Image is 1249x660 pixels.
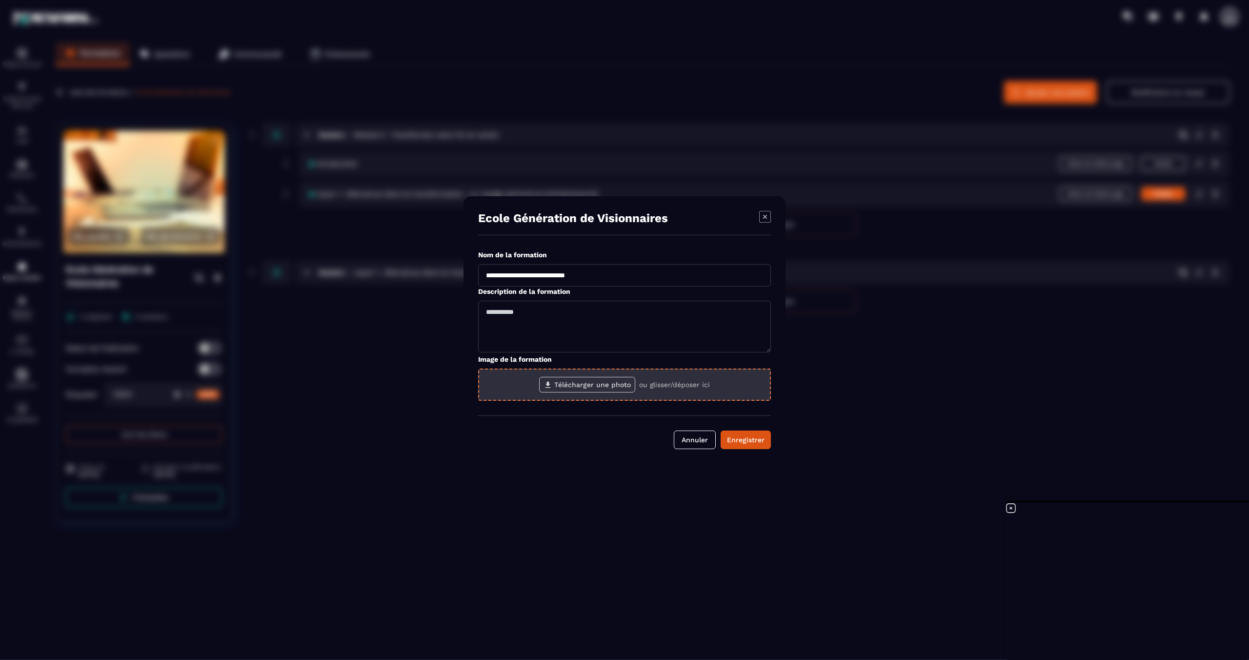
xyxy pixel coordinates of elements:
[478,251,547,259] label: Nom de la formation
[478,355,552,363] label: Image de la formation
[478,288,570,295] label: Description de la formation
[478,211,668,225] p: Ecole Génération de Visionnaires
[727,435,765,445] div: Enregistrer
[674,431,716,449] button: Annuler
[721,431,771,449] button: Enregistrer
[539,377,635,392] label: Télécharger une photo
[639,381,710,389] p: ou glisser/déposer ici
